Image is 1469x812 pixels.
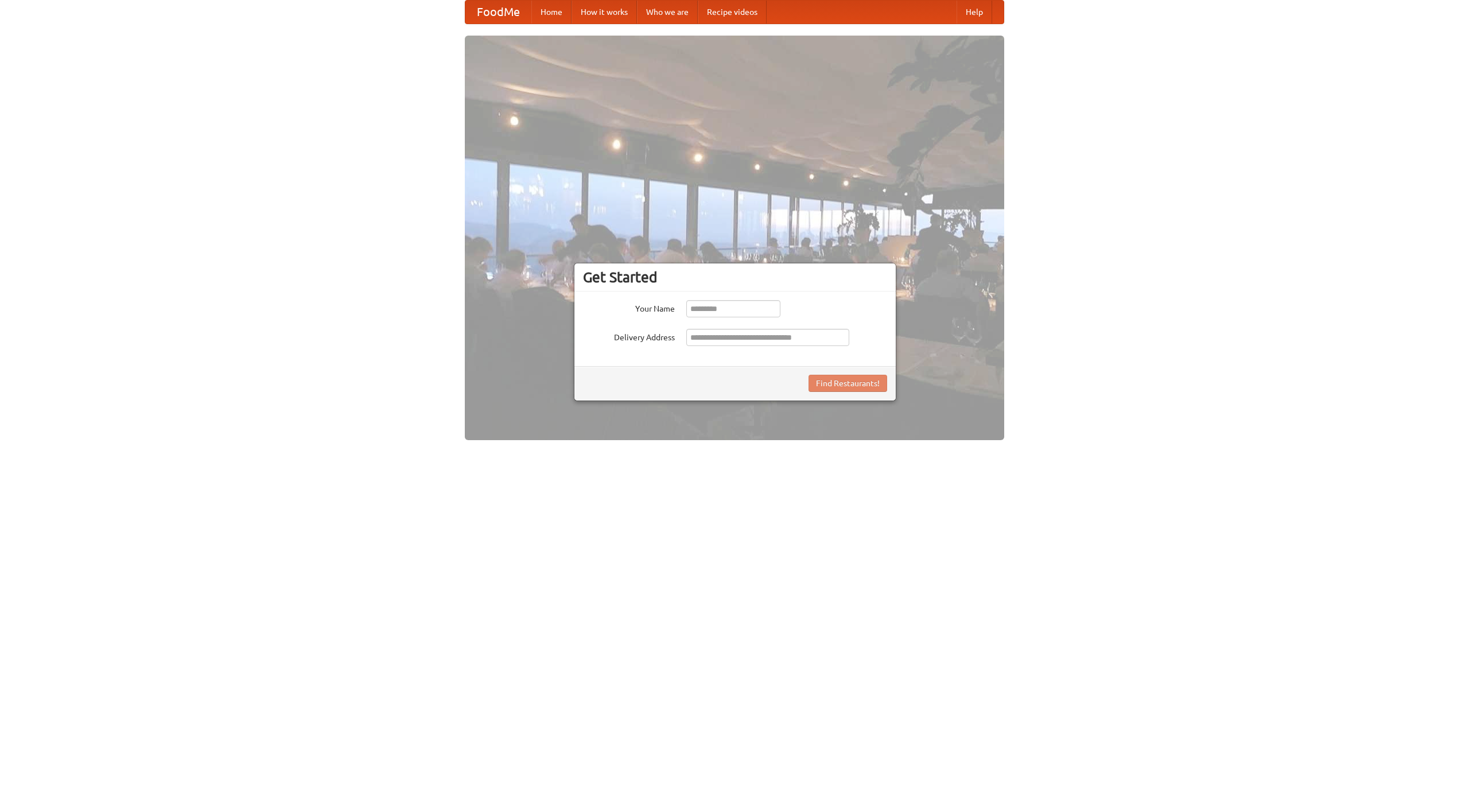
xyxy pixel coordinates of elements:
label: Your Name [583,300,675,314]
a: Recipe videos [698,1,767,24]
button: Find Restaurants! [809,375,887,392]
a: How it works [572,1,637,24]
a: FoodMe [465,1,531,24]
a: Help [957,1,992,24]
a: Home [531,1,572,24]
a: Who we are [637,1,698,24]
h3: Get Started [583,269,887,286]
label: Delivery Address [583,329,675,343]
